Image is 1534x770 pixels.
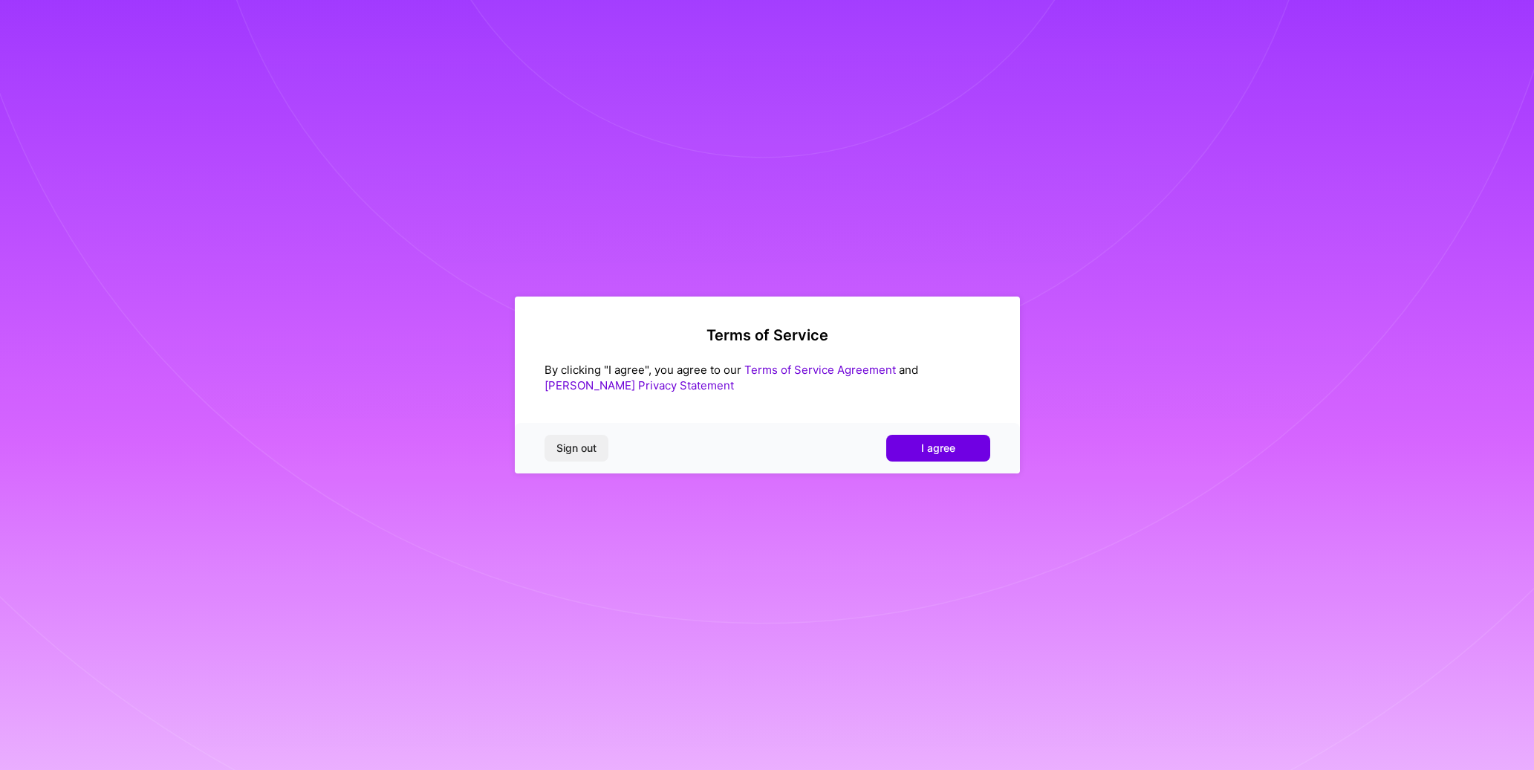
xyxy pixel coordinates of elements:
span: Sign out [556,441,597,456]
a: [PERSON_NAME] Privacy Statement [545,378,734,392]
div: By clicking "I agree", you agree to our and [545,362,990,393]
button: Sign out [545,435,608,462]
span: I agree [921,441,955,456]
button: I agree [886,435,990,462]
a: Terms of Service Agreement [744,363,896,377]
h2: Terms of Service [545,326,990,344]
